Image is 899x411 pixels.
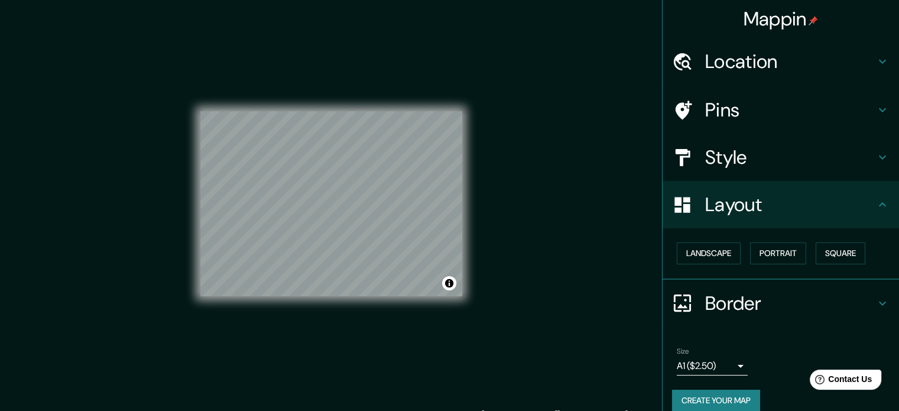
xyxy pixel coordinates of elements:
[809,16,818,25] img: pin-icon.png
[816,242,865,264] button: Square
[705,193,875,216] h4: Layout
[663,38,899,85] div: Location
[663,181,899,228] div: Layout
[705,98,875,122] h4: Pins
[677,346,689,356] label: Size
[663,86,899,134] div: Pins
[794,365,886,398] iframe: Help widget launcher
[663,134,899,181] div: Style
[442,276,456,290] button: Toggle attribution
[677,357,748,376] div: A1 ($2.50)
[705,145,875,169] h4: Style
[677,242,741,264] button: Landscape
[744,7,819,31] h4: Mappin
[705,50,875,73] h4: Location
[705,292,875,315] h4: Border
[200,111,462,296] canvas: Map
[663,280,899,327] div: Border
[750,242,806,264] button: Portrait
